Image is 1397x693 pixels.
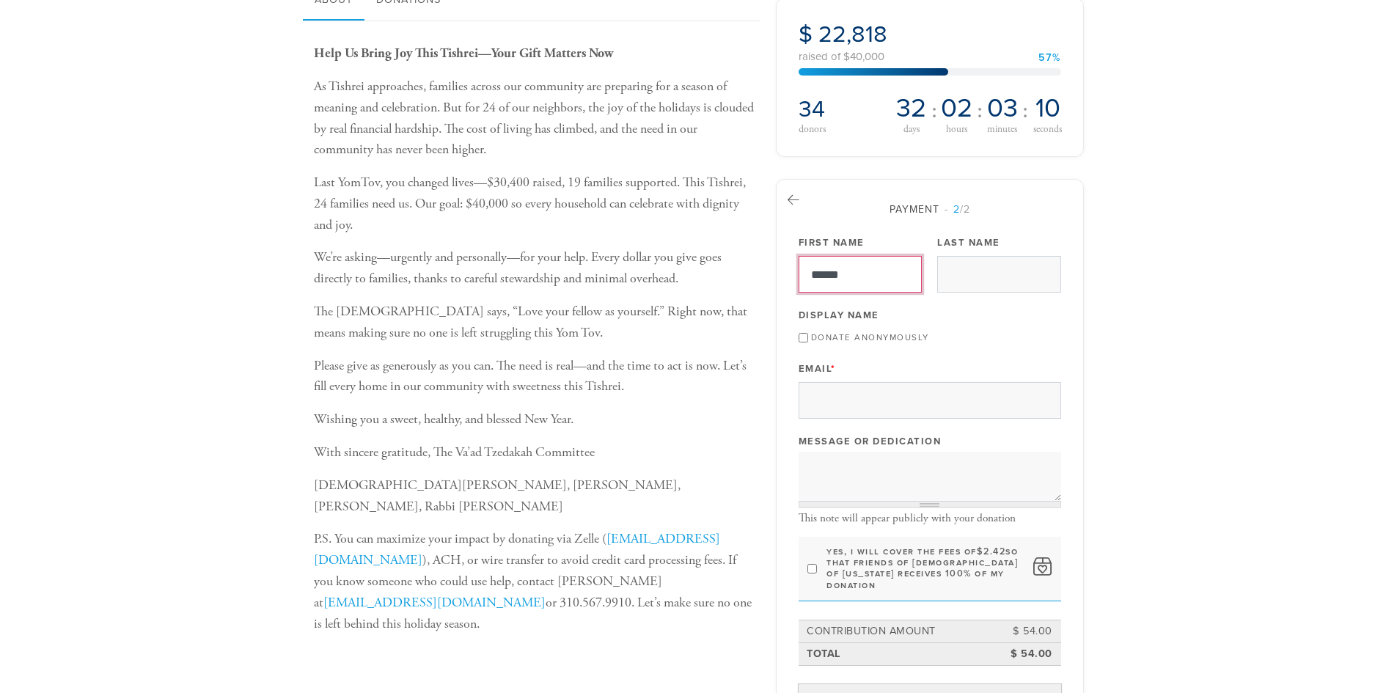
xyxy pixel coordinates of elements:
[314,442,754,463] p: With sincere gratitude, The Va’ad Tzedakah Committee
[811,332,929,342] label: Donate Anonymously
[323,594,546,611] a: [EMAIL_ADDRESS][DOMAIN_NAME]
[1038,53,1061,63] div: 57%
[987,95,1018,122] span: 03
[937,236,1000,249] label: Last Name
[818,21,887,48] span: 22,818
[1033,125,1062,135] span: seconds
[1022,99,1028,122] span: :
[896,95,926,122] span: 32
[799,236,865,249] label: First Name
[977,546,984,557] span: $
[953,203,960,216] span: 2
[799,512,1061,525] div: This note will appear publicly with your donation
[314,247,754,290] p: We’re asking—urgently and personally—for your help. Every dollar you give goes directly to famili...
[1035,95,1060,122] span: 10
[977,99,983,122] span: :
[314,356,754,398] p: Please give as generously as you can. The need is real—and the time to act is now. Let’s fill eve...
[826,546,1024,590] label: Yes, I will cover the fees of so that Friends of [DEMOGRAPHIC_DATA] of [US_STATE] receives 100% o...
[804,644,989,664] td: Total
[983,546,1005,557] span: 2.42
[799,21,813,48] span: $
[799,202,1061,217] div: Payment
[799,362,836,375] label: Email
[799,435,942,448] label: Message or dedication
[799,95,889,123] h2: 34
[946,125,967,135] span: hours
[831,363,836,375] span: This field is required.
[945,203,970,216] span: /2
[799,309,879,322] label: Display Name
[314,301,754,344] p: The [DEMOGRAPHIC_DATA] says, “Love your fellow as yourself.” Right now, that means making sure no...
[931,99,937,122] span: :
[987,125,1017,135] span: minutes
[804,621,989,642] td: Contribution Amount
[989,644,1055,664] td: $ 54.00
[314,172,754,235] p: Last YomTov, you changed lives—$30,400 raised, 19 families supported. This Tishrei, 24 families n...
[903,125,920,135] span: days
[989,621,1055,642] td: $ 54.00
[314,409,754,430] p: Wishing you a sweet, healthy, and blessed New Year.
[799,51,1061,62] div: raised of $40,000
[314,45,613,62] b: Help Us Bring Joy This Tishrei—Your Gift Matters Now
[314,76,754,161] p: As Tishrei approaches, families across our community are preparing for a season of meaning and ce...
[799,124,889,134] div: donors
[314,475,754,518] p: [DEMOGRAPHIC_DATA][PERSON_NAME], [PERSON_NAME], [PERSON_NAME], Rabbi [PERSON_NAME]
[941,95,972,122] span: 02
[314,529,754,634] p: P.S. You can maximize your impact by donating via Zelle ( ), ACH, or wire transfer to avoid credi...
